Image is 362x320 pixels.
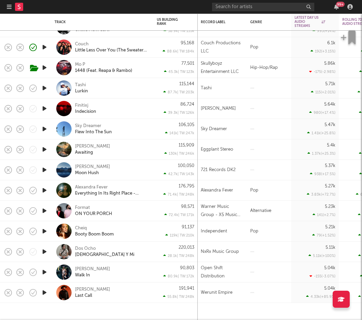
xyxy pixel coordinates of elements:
a: Sky Dreamer [75,123,101,129]
a: [PERSON_NAME] [75,143,110,150]
a: Lurkin [75,88,88,94]
a: [PERSON_NAME] [75,287,110,293]
div: 5.4k [327,143,335,148]
div: 220,013 [179,245,194,250]
div: 5.21k [325,225,335,229]
a: Everything In Its Right Place - Slowed [75,191,148,197]
div: Pop [247,180,291,201]
a: Finitixj [75,103,88,109]
div: 87.7k | TW: 203k [157,90,194,94]
div: 5.64k [324,102,335,107]
a: Dos Ocho [75,246,96,252]
a: Booty Boom Boom [75,231,114,238]
div: 80.9k | TW: 172k [157,274,194,278]
a: Flew Into The Sun [75,129,112,135]
div: 91,137 [182,225,194,229]
a: [PERSON_NAME] [75,164,110,170]
div: 5.04k [324,286,335,291]
div: Couch Productions LLC [201,39,243,56]
div: Eggplant Stereo [201,146,233,154]
div: Record Label [201,20,233,24]
a: Alexandra Fever [75,184,108,191]
div: US Building Rank [157,18,184,26]
a: [PERSON_NAME] [75,266,110,272]
div: -155 ( -3.07 % ) [310,274,335,278]
div: 45.3k | TW: 123k [157,70,194,74]
div: 115,144 [179,82,194,86]
div: 99 + [336,2,345,7]
div: ON YOUR PORCH [75,211,112,217]
div: Latest Day US Audio Streams [295,16,325,28]
div: 58.9k | TW: 133k [157,29,194,33]
div: 5.71k [325,82,335,86]
div: Walk In [75,272,90,278]
div: [PERSON_NAME] [201,105,236,113]
a: Format [75,205,90,211]
div: 5.04k [324,266,335,270]
a: Moon Hush [75,170,99,176]
div: Warner Music Group - X5 Music Group [201,203,243,219]
div: 98,571 [181,204,194,209]
div: 5.23k [325,204,335,209]
button: 99+ [334,4,339,10]
div: 119k | TW: 210k [157,233,194,238]
div: 938 ( +17.5 % ) [310,172,335,176]
div: 191,941 [179,286,194,291]
div: Hip-Hop/Rap [247,58,291,78]
div: Pop [247,221,291,242]
div: 6.1k [327,41,335,45]
div: Werunit Empire [201,289,232,297]
div: 90,803 [180,266,194,270]
div: 993 ( +14 % ) [313,29,335,33]
div: 28.1k | TW: 248k [157,254,194,258]
div: 141 ( +2.7 % ) [313,213,335,217]
div: Sky Dreamer [201,125,227,133]
div: Genre [250,20,284,24]
a: Indecision [75,109,96,115]
a: [DEMOGRAPHIC_DATA] Y Mi [75,252,134,258]
div: 115 ( +2.01 % ) [311,90,335,94]
a: Awaiting [75,150,93,156]
a: Cheiq [75,225,87,231]
div: 71.4k | TW: 248k [157,192,194,197]
div: NxRx Music Group [201,248,239,256]
a: Little Less Over You (The Sweater Sessions Ii) [75,47,148,54]
div: 100,050 [178,164,194,168]
div: 176,795 [179,184,194,188]
div: Pop [247,37,291,58]
div: 5.47k [325,123,335,127]
div: 4.33k ( +85.9 % ) [306,294,335,299]
div: 95,168 [181,41,194,45]
div: 39.3k | TW: 126k [157,110,194,115]
div: 130k | TW: 246k [157,151,194,156]
div: 106,105 [179,123,194,127]
div: 192 ( +3.15 % ) [311,49,335,54]
div: 5.37k [325,164,335,168]
input: Search for artists [212,3,314,11]
div: Tashi [201,84,212,92]
a: Tashi [75,82,86,88]
div: 5.11k ( +100 % ) [308,254,335,258]
div: Track [55,20,147,24]
a: Mo P [75,62,85,68]
div: 5.11k [326,245,335,250]
div: 1.37k ( +25.3 % ) [307,151,335,156]
a: 1448 (Feat. Reapa & Rambo) [75,68,132,74]
div: -175 ( -2.98 % ) [309,70,335,74]
a: Last Call [75,293,92,299]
